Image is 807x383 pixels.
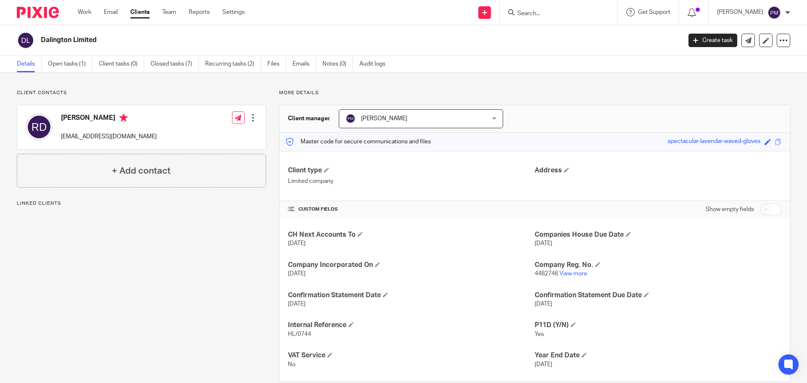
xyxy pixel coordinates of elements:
[48,56,92,72] a: Open tasks (1)
[345,114,356,124] img: svg%3E
[288,331,311,337] span: HL/0744
[322,56,353,72] a: Notes (0)
[17,200,266,207] p: Linked clients
[41,36,549,45] h2: Dalington Limited
[288,206,535,213] h4: CUSTOM FIELDS
[150,56,199,72] a: Closed tasks (7)
[17,90,266,96] p: Client contacts
[535,351,781,360] h4: Year End Date
[688,34,737,47] a: Create task
[535,331,544,337] span: Yes
[222,8,245,16] a: Settings
[61,114,157,124] h4: [PERSON_NAME]
[767,6,781,19] img: svg%3E
[535,240,552,246] span: [DATE]
[535,321,781,330] h4: P11D (Y/N)
[26,114,53,140] img: svg%3E
[288,261,535,269] h4: Company Incorporated On
[288,351,535,360] h4: VAT Service
[99,56,144,72] a: Client tasks (0)
[267,56,286,72] a: Files
[535,301,552,307] span: [DATE]
[517,10,592,18] input: Search
[359,56,392,72] a: Audit logs
[535,291,781,300] h4: Confirmation Statement Due Date
[130,8,150,16] a: Clients
[535,230,781,239] h4: Companies House Due Date
[112,164,171,177] h4: + Add contact
[189,8,210,16] a: Reports
[288,301,306,307] span: [DATE]
[288,177,535,185] p: Limited company
[535,271,558,277] span: 4482746
[361,116,407,122] span: [PERSON_NAME]
[17,32,34,49] img: svg%3E
[638,9,670,15] span: Get Support
[78,8,91,16] a: Work
[286,137,431,146] p: Master code for secure communications and files
[288,166,535,175] h4: Client type
[104,8,118,16] a: Email
[119,114,128,122] i: Primary
[288,114,330,123] h3: Client manager
[288,291,535,300] h4: Confirmation Statement Date
[535,166,781,175] h4: Address
[288,271,306,277] span: [DATE]
[288,362,295,367] span: No
[535,362,552,367] span: [DATE]
[288,240,306,246] span: [DATE]
[535,261,781,269] h4: Company Reg. No.
[717,8,763,16] p: [PERSON_NAME]
[559,271,587,277] a: View more
[293,56,316,72] a: Emails
[162,8,176,16] a: Team
[288,321,535,330] h4: Internal Reference
[205,56,261,72] a: Recurring tasks (2)
[61,132,157,141] p: [EMAIL_ADDRESS][DOMAIN_NAME]
[17,7,59,18] img: Pixie
[706,205,754,214] label: Show empty fields
[288,230,535,239] h4: CH Next Accounts To
[667,137,760,147] div: spectacular-lavendar-waved-gloves
[279,90,790,96] p: More details
[17,56,42,72] a: Details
